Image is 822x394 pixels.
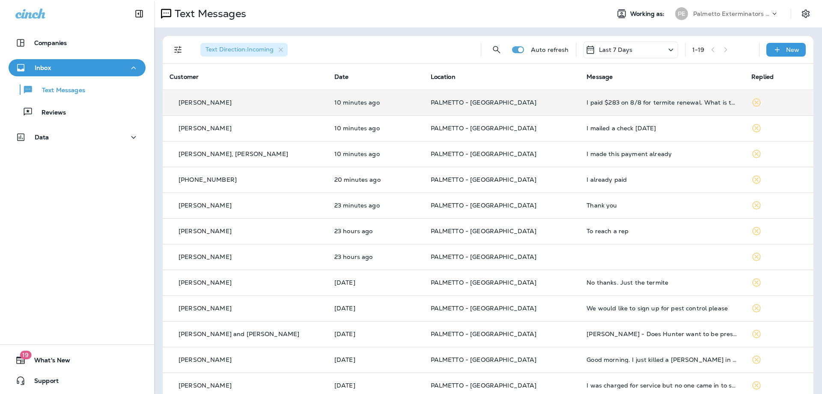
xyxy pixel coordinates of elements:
[33,87,85,95] p: Text Messages
[431,227,537,235] span: PALMETTO - [GEOGRAPHIC_DATA]
[786,46,799,53] p: New
[431,304,537,312] span: PALMETTO - [GEOGRAPHIC_DATA]
[587,305,738,312] div: We would like to sign up for pest control please
[9,81,146,99] button: Text Messages
[587,176,738,183] div: I already paid
[334,228,417,235] p: Aug 12, 2025 11:01 AM
[171,7,246,20] p: Text Messages
[179,150,288,157] p: [PERSON_NAME], [PERSON_NAME]
[431,382,537,389] span: PALMETTO - [GEOGRAPHIC_DATA]
[334,125,417,132] p: Aug 13, 2025 09:51 AM
[431,279,537,286] span: PALMETTO - [GEOGRAPHIC_DATA]
[170,41,187,58] button: Filters
[587,125,738,132] div: I mailed a check yesterday
[179,356,232,363] p: [PERSON_NAME]
[26,377,59,388] span: Support
[431,73,456,81] span: Location
[587,279,738,286] div: No thanks. Just the termite
[9,129,146,146] button: Data
[693,10,770,17] p: Palmetto Exterminators LLC
[205,45,274,53] span: Text Direction : Incoming
[334,253,417,260] p: Aug 12, 2025 10:46 AM
[587,356,738,363] div: Good morning. I just killed a roach in my kitchen. I've seen a couple of dead ones on the ground ...
[599,46,633,53] p: Last 7 Days
[587,150,738,157] div: I made this payment already
[334,356,417,363] p: Aug 8, 2025 11:09 AM
[334,73,349,81] span: Date
[334,99,417,106] p: Aug 13, 2025 09:52 AM
[179,279,232,286] p: [PERSON_NAME]
[798,6,813,21] button: Settings
[334,202,417,209] p: Aug 13, 2025 09:39 AM
[334,331,417,337] p: Aug 8, 2025 12:21 PM
[675,7,688,20] div: PE
[431,330,537,338] span: PALMETTO - [GEOGRAPHIC_DATA]
[9,372,146,389] button: Support
[26,357,70,367] span: What's New
[170,73,199,81] span: Customer
[431,124,537,132] span: PALMETTO - [GEOGRAPHIC_DATA]
[587,99,738,106] div: I paid $283 on 8/8 for termite renewal. What is this?
[179,176,237,183] p: [PHONE_NUMBER]
[334,176,417,183] p: Aug 13, 2025 09:41 AM
[334,150,417,157] p: Aug 13, 2025 09:51 AM
[431,99,537,106] span: PALMETTO - [GEOGRAPHIC_DATA]
[587,382,738,389] div: I was charged for service but no one came in to service the house
[587,331,738,337] div: Jason - Does Hunter want to be present when contractor takes out more drywall? Scheduled for week...
[179,331,299,337] p: [PERSON_NAME] and [PERSON_NAME]
[35,64,51,71] p: Inbox
[488,41,505,58] button: Search Messages
[431,356,537,364] span: PALMETTO - [GEOGRAPHIC_DATA]
[179,202,232,209] p: [PERSON_NAME]
[179,99,232,106] p: [PERSON_NAME]
[9,59,146,76] button: Inbox
[34,39,67,46] p: Companies
[587,73,613,81] span: Message
[431,176,537,183] span: PALMETTO - [GEOGRAPHIC_DATA]
[35,134,49,141] p: Data
[9,34,146,51] button: Companies
[200,43,288,57] div: Text Direction:Incoming
[751,73,774,81] span: Replied
[334,382,417,389] p: Aug 8, 2025 10:46 AM
[630,10,667,18] span: Working as:
[20,351,31,359] span: 19
[334,305,417,312] p: Aug 8, 2025 12:28 PM
[127,5,151,22] button: Collapse Sidebar
[587,228,738,235] div: To reach a rep
[179,382,232,389] p: [PERSON_NAME]
[587,202,738,209] div: Thank you
[9,103,146,121] button: Reviews
[692,46,705,53] div: 1 - 19
[33,109,66,117] p: Reviews
[431,202,537,209] span: PALMETTO - [GEOGRAPHIC_DATA]
[179,228,232,235] p: [PERSON_NAME]
[179,125,232,132] p: [PERSON_NAME]
[531,46,569,53] p: Auto refresh
[334,279,417,286] p: Aug 8, 2025 01:16 PM
[179,305,232,312] p: [PERSON_NAME]
[431,150,537,158] span: PALMETTO - [GEOGRAPHIC_DATA]
[179,253,232,260] p: [PERSON_NAME]
[9,352,146,369] button: 19What's New
[431,253,537,261] span: PALMETTO - [GEOGRAPHIC_DATA]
